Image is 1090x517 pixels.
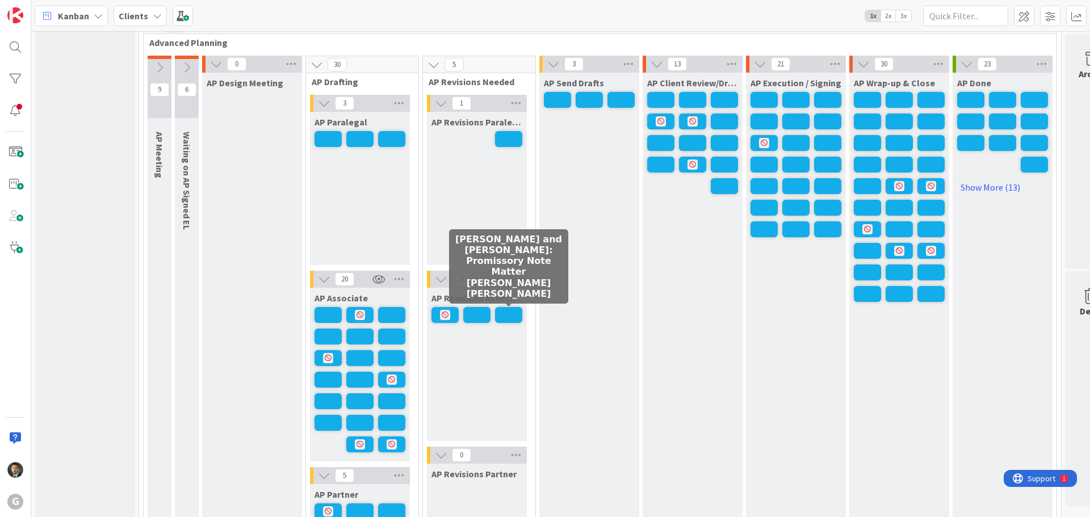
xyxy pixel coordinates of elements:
span: AP Revisions Needed [429,76,521,87]
a: Show More (13) [957,178,1048,196]
span: AP Revisions Partner [431,468,517,480]
h5: [PERSON_NAME] and [PERSON_NAME]: Promissory Note Matter [PERSON_NAME] [PERSON_NAME] [454,234,564,299]
span: 0 [452,448,471,462]
span: AP Done [957,77,991,89]
span: Advanced Planning [149,37,1042,48]
span: 13 [668,57,687,71]
span: 9 [150,83,169,96]
div: 1 [59,5,62,14]
span: AP Send Drafts [544,77,604,89]
div: G [7,494,23,510]
span: AP Meeting [154,132,165,178]
span: 23 [978,57,997,71]
span: 1 [452,96,471,110]
img: CG [7,462,23,478]
span: 30 [328,58,347,72]
span: 1x [865,10,881,22]
span: AP Revisions Paralegal [431,116,522,128]
span: AP Revisions Associate [431,292,522,304]
span: AP Paralegal [315,116,367,128]
span: AP Client Review/Draft Review Meeting [647,77,738,89]
input: Quick Filter... [923,6,1008,26]
span: 6 [177,83,196,96]
span: AP Wrap-up & Close [854,77,935,89]
span: 21 [771,57,790,71]
span: AP Partner [315,489,358,500]
span: 3x [896,10,911,22]
span: 20 [335,272,354,286]
b: Clients [119,10,148,22]
span: AP Associate [315,292,368,304]
span: 0 [227,57,246,71]
span: AP Design Meeting [207,77,283,89]
span: Kanban [58,9,89,23]
span: 30 [874,57,894,71]
span: Support [24,2,52,15]
span: 5 [335,469,354,482]
span: 3 [564,57,584,71]
img: Visit kanbanzone.com [7,7,23,23]
span: 3 [335,96,354,110]
span: AP Execution / Signing [751,77,841,89]
span: Waiting on AP Signed EL [181,132,192,230]
span: 5 [445,58,464,72]
span: 2x [881,10,896,22]
span: AP Drafting [312,76,404,87]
